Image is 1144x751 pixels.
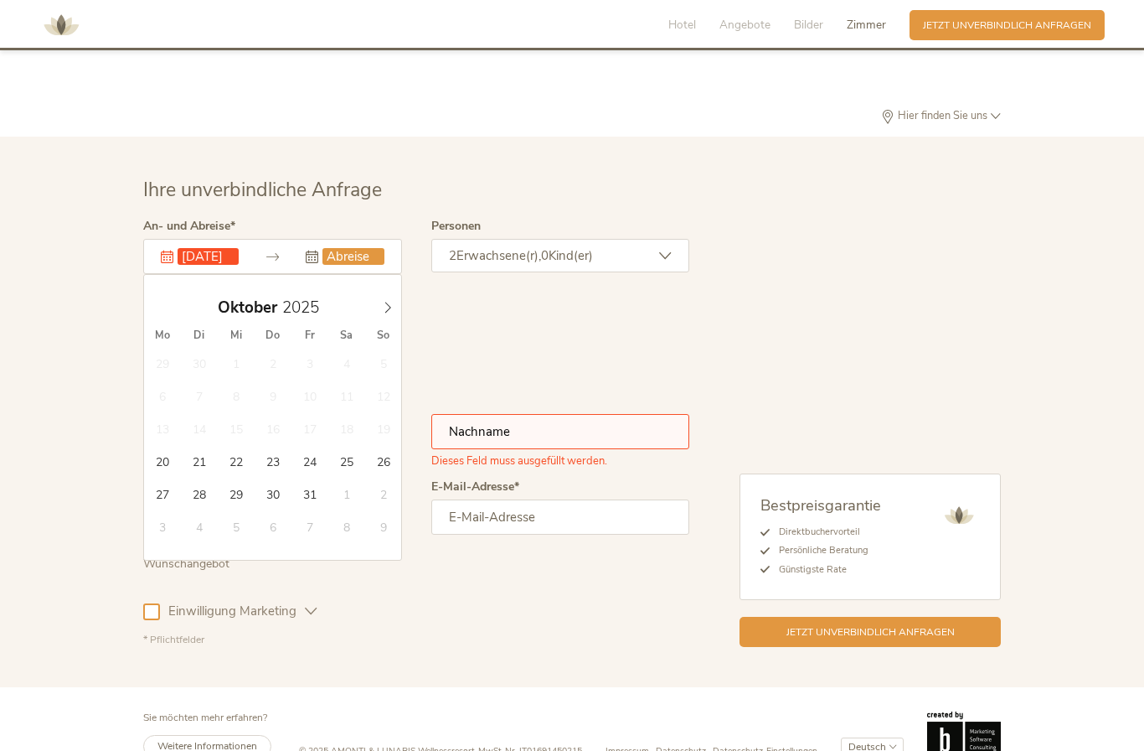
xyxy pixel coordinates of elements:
[256,347,289,380] span: Oktober 2, 2025
[183,347,215,380] span: September 30, 2025
[938,495,980,536] img: AMONTI & LUNARIS Wellnessresort
[219,347,252,380] span: Oktober 1, 2025
[219,380,252,412] span: Oktober 8, 2025
[256,478,289,510] span: Oktober 30, 2025
[291,330,328,341] span: Fr
[256,510,289,543] span: November 6, 2025
[367,380,399,412] span: Oktober 12, 2025
[431,449,607,469] span: Dieses Feld muss ausgefüllt werden.
[293,412,326,445] span: Oktober 17, 2025
[219,510,252,543] span: November 5, 2025
[367,445,399,478] span: Oktober 26, 2025
[143,633,689,647] div: * Pflichtfelder
[367,347,399,380] span: Oktober 5, 2025
[256,445,289,478] span: Oktober 23, 2025
[255,330,291,341] span: Do
[293,445,326,478] span: Oktober 24, 2025
[219,478,252,510] span: Oktober 29, 2025
[367,412,399,445] span: Oktober 19, 2025
[178,248,239,265] input: Anreise
[770,541,881,560] li: Persönliche Beratung
[143,177,382,203] span: Ihre unverbindliche Anfrage
[293,510,326,543] span: November 7, 2025
[786,625,955,640] span: Jetzt unverbindlich anfragen
[218,300,277,316] span: Oktober
[183,380,215,412] span: Oktober 7, 2025
[146,478,178,510] span: Oktober 27, 2025
[146,445,178,478] span: Oktober 20, 2025
[219,445,252,478] span: Oktober 22, 2025
[431,414,690,449] input: Nachname
[794,17,823,33] span: Bilder
[431,220,481,232] label: Personen
[322,248,384,265] input: Abreise
[36,20,86,29] a: AMONTI & LUNARIS Wellnessresort
[328,330,365,341] span: Sa
[330,510,363,543] span: November 8, 2025
[923,18,1091,33] span: Jetzt unverbindlich anfragen
[256,380,289,412] span: Oktober 9, 2025
[330,445,363,478] span: Oktober 25, 2025
[770,523,881,541] li: Direktbuchervorteil
[293,347,326,380] span: Oktober 3, 2025
[330,380,363,412] span: Oktober 11, 2025
[256,412,289,445] span: Oktober 16, 2025
[431,500,690,535] input: E-Mail-Adresse
[181,330,218,341] span: Di
[367,478,399,510] span: November 2, 2025
[143,711,267,724] span: Sie möchten mehr erfahren?
[143,220,235,232] label: An- und Abreise
[146,510,178,543] span: November 3, 2025
[146,380,178,412] span: Oktober 6, 2025
[183,412,215,445] span: Oktober 14, 2025
[218,330,255,341] span: Mi
[293,380,326,412] span: Oktober 10, 2025
[894,111,991,122] span: Hier finden Sie uns
[431,481,519,493] label: E-Mail-Adresse
[367,510,399,543] span: November 9, 2025
[277,297,332,319] input: Year
[365,330,402,341] span: So
[183,510,215,543] span: November 4, 2025
[449,247,456,264] span: 2
[541,247,549,264] span: 0
[146,347,178,380] span: September 29, 2025
[183,478,215,510] span: Oktober 28, 2025
[144,330,181,341] span: Mo
[549,247,593,264] span: Kind(er)
[456,247,541,264] span: Erwachsene(r),
[770,561,881,579] li: Günstigste Rate
[293,478,326,510] span: Oktober 31, 2025
[668,17,696,33] span: Hotel
[146,412,178,445] span: Oktober 13, 2025
[219,412,252,445] span: Oktober 15, 2025
[330,478,363,510] span: November 1, 2025
[183,445,215,478] span: Oktober 21, 2025
[760,495,881,515] span: Bestpreisgarantie
[847,17,886,33] span: Zimmer
[330,412,363,445] span: Oktober 18, 2025
[719,17,770,33] span: Angebote
[330,347,363,380] span: Oktober 4, 2025
[160,603,305,620] span: Einwilligung Marketing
